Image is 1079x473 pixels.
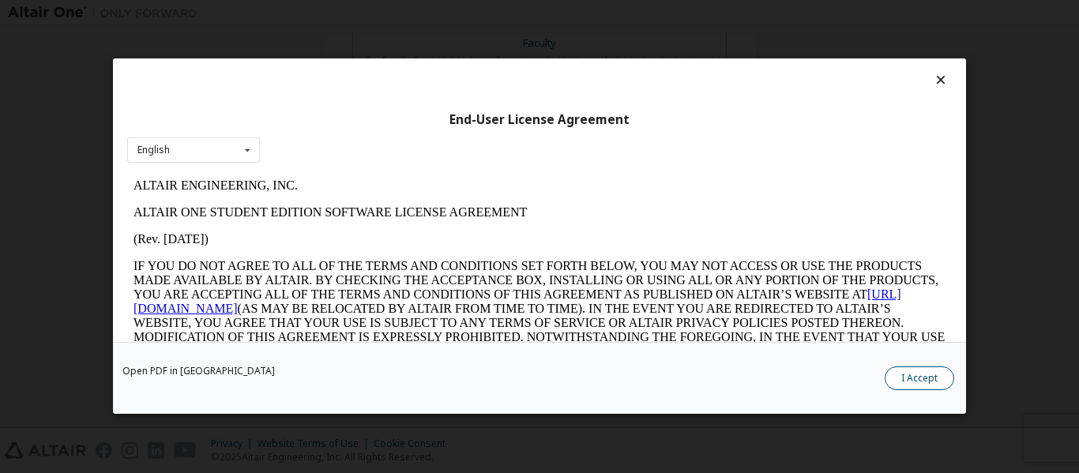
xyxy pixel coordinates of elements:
p: IF YOU DO NOT AGREE TO ALL OF THE TERMS AND CONDITIONS SET FORTH BELOW, YOU MAY NOT ACCESS OR USE... [6,87,818,201]
button: I Accept [885,367,954,391]
div: English [137,145,170,155]
a: [URL][DOMAIN_NAME] [6,115,774,143]
p: ALTAIR ONE STUDENT EDITION SOFTWARE LICENSE AGREEMENT [6,33,818,47]
p: ALTAIR ENGINEERING, INC. [6,6,818,21]
p: (Rev. [DATE]) [6,60,818,74]
a: Open PDF in [GEOGRAPHIC_DATA] [122,367,275,377]
div: End-User License Agreement [127,112,952,128]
